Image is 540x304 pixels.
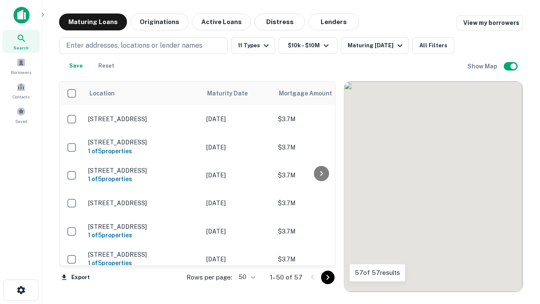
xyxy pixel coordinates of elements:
[278,114,362,124] p: $3.7M
[88,115,198,123] p: [STREET_ADDRESS]
[308,14,359,30] button: Lenders
[206,198,270,208] p: [DATE]
[278,37,337,54] button: $10k - $10M
[62,57,89,74] button: Save your search to get updates of matches that match your search criteria.
[254,14,305,30] button: Distress
[498,209,540,250] iframe: Chat Widget
[355,268,400,278] p: 57 of 57 results
[279,88,343,98] span: Mortgage Amount
[88,138,198,146] p: [STREET_ADDRESS]
[59,37,228,54] button: Enter addresses, locations or lender names
[88,174,198,184] h6: 1 of 5 properties
[235,271,256,283] div: 50
[13,93,30,100] span: Contacts
[274,81,367,105] th: Mortgage Amount
[186,272,232,282] p: Rows per page:
[3,30,40,53] a: Search
[202,81,274,105] th: Maturity Date
[207,88,259,98] span: Maturity Date
[88,167,198,174] p: [STREET_ADDRESS]
[206,255,270,264] p: [DATE]
[278,198,362,208] p: $3.7M
[88,258,198,268] h6: 1 of 5 properties
[130,14,189,30] button: Originations
[88,251,198,258] p: [STREET_ADDRESS]
[13,44,29,51] span: Search
[59,271,92,284] button: Export
[412,37,454,54] button: All Filters
[206,171,270,180] p: [DATE]
[59,14,127,30] button: Maturing Loans
[278,255,362,264] p: $3.7M
[3,54,40,77] a: Borrowers
[456,15,523,30] a: View my borrowers
[278,227,362,236] p: $3.7M
[348,41,405,51] div: Maturing [DATE]
[270,272,302,282] p: 1–50 of 57
[3,103,40,126] a: Saved
[344,81,523,292] div: 0 0
[13,7,30,24] img: capitalize-icon.png
[192,14,251,30] button: Active Loans
[88,147,198,156] h6: 1 of 5 properties
[341,37,409,54] button: Maturing [DATE]
[66,41,202,51] p: Enter addresses, locations or lender names
[88,223,198,231] p: [STREET_ADDRESS]
[88,199,198,207] p: [STREET_ADDRESS]
[84,81,202,105] th: Location
[206,143,270,152] p: [DATE]
[11,69,31,76] span: Borrowers
[3,79,40,102] a: Contacts
[278,143,362,152] p: $3.7M
[89,88,115,98] span: Location
[93,57,120,74] button: Reset
[206,227,270,236] p: [DATE]
[278,171,362,180] p: $3.7M
[231,37,275,54] button: 11 Types
[88,231,198,240] h6: 1 of 5 properties
[467,62,499,71] h6: Show Map
[321,271,335,284] button: Go to next page
[15,118,27,125] span: Saved
[206,114,270,124] p: [DATE]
